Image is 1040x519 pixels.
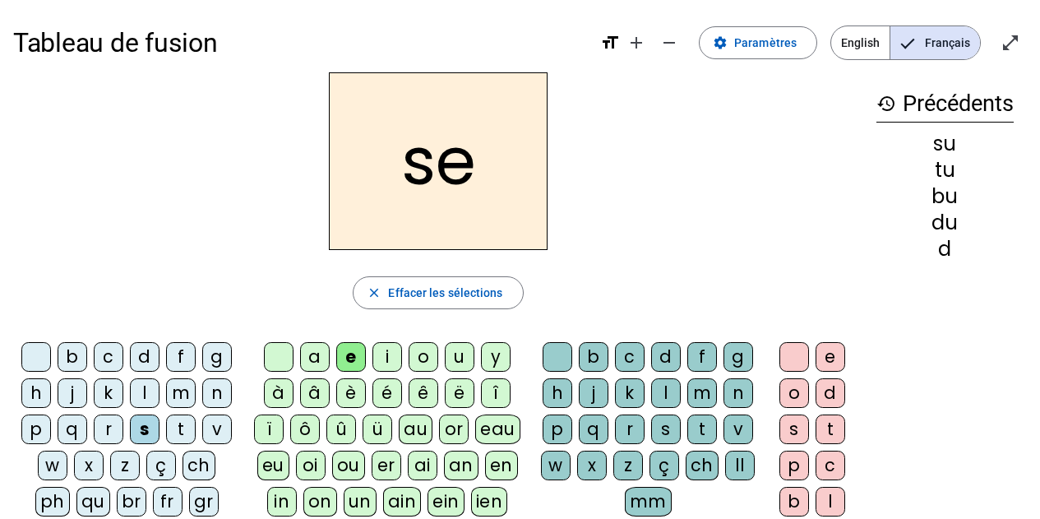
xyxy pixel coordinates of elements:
div: k [615,378,645,408]
div: h [21,378,51,408]
div: û [326,415,356,444]
div: br [117,487,146,517]
mat-icon: close [367,285,381,300]
div: t [687,415,717,444]
div: m [166,378,196,408]
div: x [577,451,607,480]
div: y [481,342,511,372]
div: b [579,342,608,372]
div: or [439,415,469,444]
div: ch [686,451,719,480]
span: Français [890,26,980,59]
div: on [303,487,337,517]
div: z [613,451,643,480]
div: qu [76,487,110,517]
div: w [541,451,571,480]
div: ch [183,451,215,480]
div: d [816,378,845,408]
div: f [687,342,717,372]
div: ein [428,487,465,517]
div: b [779,487,809,517]
div: c [615,342,645,372]
h2: se [329,72,548,250]
div: in [267,487,297,517]
div: r [615,415,645,444]
div: du [876,213,1014,233]
div: ü [363,415,392,444]
div: ien [471,487,508,517]
div: t [166,415,196,444]
div: s [651,415,681,444]
div: â [300,378,330,408]
div: l [816,487,845,517]
button: Paramètres [699,26,817,59]
div: s [779,415,809,444]
h1: Tableau de fusion [13,16,587,69]
div: p [21,415,51,444]
div: mm [625,487,672,517]
div: un [344,487,377,517]
div: en [485,451,518,480]
div: é [372,378,402,408]
span: Effacer les sélections [388,283,502,303]
div: d [130,342,159,372]
button: Diminuer la taille de la police [653,26,686,59]
button: Entrer en plein écran [994,26,1027,59]
div: d [651,342,681,372]
span: Paramètres [734,33,797,53]
div: i [372,342,402,372]
div: ai [408,451,437,480]
div: e [336,342,366,372]
div: î [481,378,511,408]
div: v [202,415,232,444]
mat-icon: remove [659,33,679,53]
div: j [58,378,87,408]
div: eau [475,415,520,444]
h3: Précédents [876,86,1014,123]
div: ou [332,451,365,480]
div: t [816,415,845,444]
div: z [110,451,140,480]
div: c [816,451,845,480]
mat-icon: format_size [600,33,620,53]
div: c [94,342,123,372]
div: w [38,451,67,480]
div: k [94,378,123,408]
div: l [130,378,159,408]
mat-icon: history [876,94,896,114]
div: d [876,239,1014,259]
div: p [779,451,809,480]
div: ë [445,378,474,408]
div: gr [189,487,219,517]
div: g [723,342,753,372]
div: ê [409,378,438,408]
mat-icon: add [626,33,646,53]
div: ll [725,451,755,480]
div: h [543,378,572,408]
div: ç [649,451,679,480]
div: r [94,415,123,444]
div: u [445,342,474,372]
div: à [264,378,294,408]
div: su [876,134,1014,154]
div: p [543,415,572,444]
div: n [723,378,753,408]
mat-icon: settings [713,35,728,50]
div: bu [876,187,1014,206]
div: f [166,342,196,372]
div: g [202,342,232,372]
div: m [687,378,717,408]
div: ï [254,415,284,444]
div: ô [290,415,320,444]
div: oi [296,451,326,480]
div: q [579,415,608,444]
div: ph [35,487,70,517]
div: q [58,415,87,444]
mat-icon: open_in_full [1001,33,1020,53]
div: l [651,378,681,408]
div: o [779,378,809,408]
div: j [579,378,608,408]
span: English [831,26,890,59]
div: n [202,378,232,408]
div: x [74,451,104,480]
